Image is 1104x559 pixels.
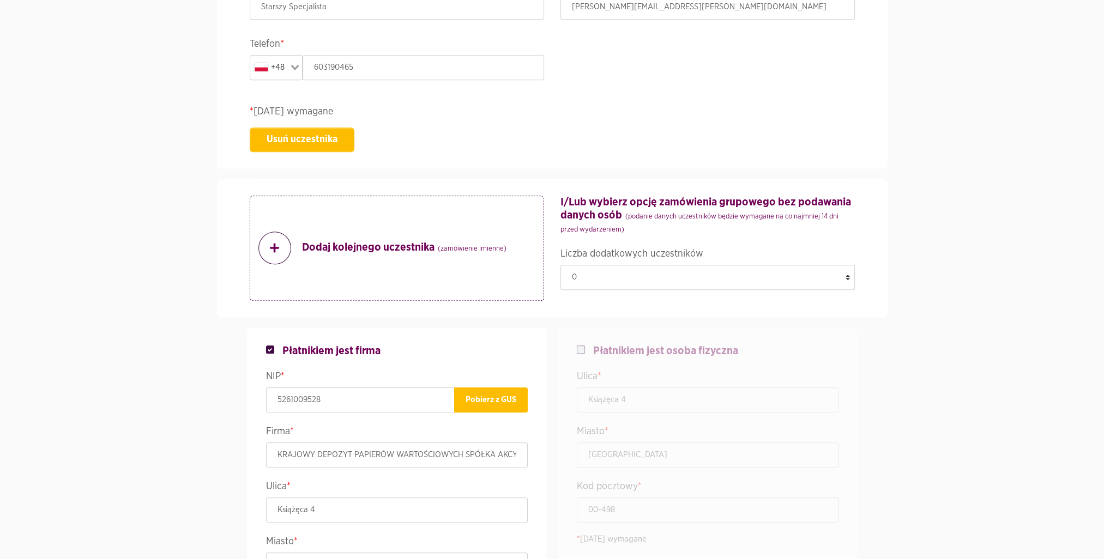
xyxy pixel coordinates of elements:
[577,423,838,442] legend: Miasto
[282,344,381,357] span: Płatnikiem jest firma
[250,127,354,152] button: Usuń uczestnika
[250,55,303,80] div: Search for option
[266,423,528,442] legend: Firma
[302,241,506,256] strong: Dodaj kolejnego uczestnika
[577,533,838,546] p: [DATE] wymagane
[577,368,838,387] legend: Ulica
[577,387,838,412] input: Ulica
[266,442,528,467] input: Firma
[303,55,544,80] input: Telefon
[255,63,268,71] img: pl.svg
[454,387,528,412] button: Pobierz z GUS
[266,497,528,522] input: Ulica
[593,344,738,357] span: Płatnikiem jest osoba fizyczna
[438,245,506,252] small: (zamówienie imienne)
[560,213,838,233] small: (podanie danych uczestników będzie wymagane na co najmniej 14 dni przed wydarzeniem)
[266,368,528,387] legend: NIP
[252,58,288,77] div: +48
[577,442,838,467] input: Miasto
[250,105,855,119] p: [DATE] wymagane
[560,246,855,265] legend: Liczba dodatkowych uczestników
[577,497,838,522] input: Kod pocztowy
[266,387,455,412] input: NIP
[577,478,838,497] legend: Kod pocztowy
[250,36,544,55] legend: Telefon
[266,478,528,497] legend: Ulica
[266,533,528,552] legend: Miasto
[560,196,855,235] h4: I/Lub wybierz opcję zamówienia grupowego bez podawania danych osób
